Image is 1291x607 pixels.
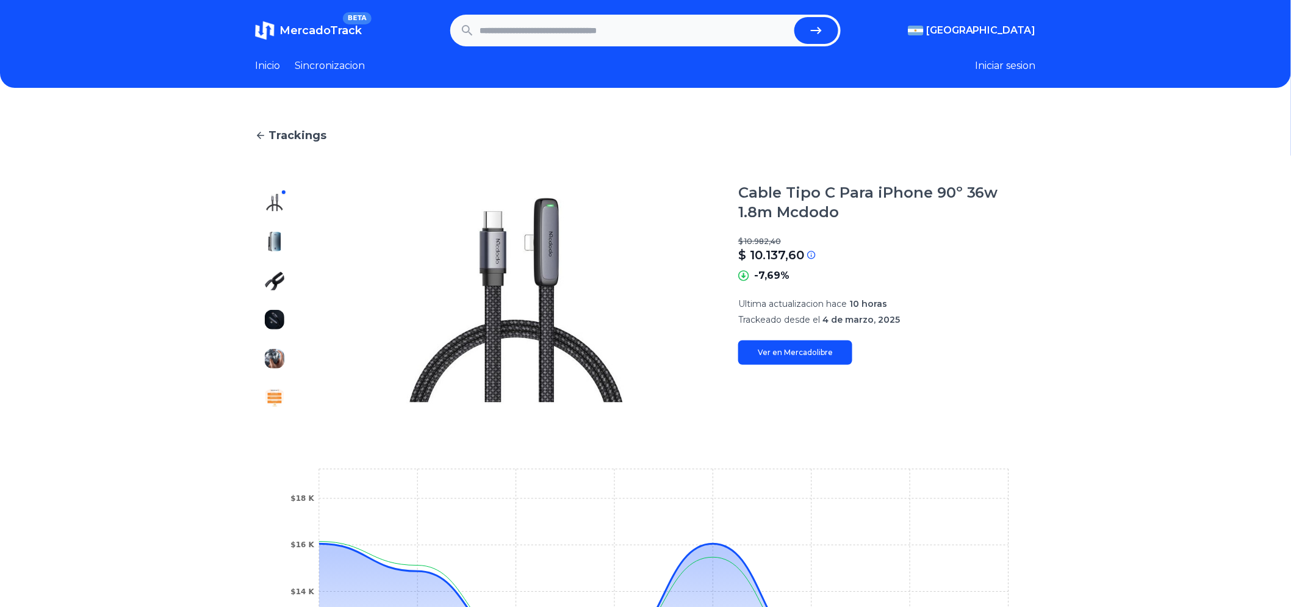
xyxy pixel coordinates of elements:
p: -7,69% [754,268,789,283]
tspan: $18 K [290,494,314,503]
img: Cable Tipo C Para iPhone 90º 36w 1.8m Mcdodo [265,193,284,212]
tspan: $14 K [290,587,314,596]
img: Cable Tipo C Para iPhone 90º 36w 1.8m Mcdodo [265,310,284,329]
span: 4 de marzo, 2025 [822,314,900,325]
img: Cable Tipo C Para iPhone 90º 36w 1.8m Mcdodo [265,388,284,408]
button: [GEOGRAPHIC_DATA] [908,23,1036,38]
span: [GEOGRAPHIC_DATA] [926,23,1036,38]
h1: Cable Tipo C Para iPhone 90º 36w 1.8m Mcdodo [738,183,1036,222]
a: Sincronizacion [295,59,365,73]
img: MercadoTrack [255,21,275,40]
a: Inicio [255,59,280,73]
a: Trackings [255,127,1036,144]
p: $ 10.982,40 [738,237,1036,246]
span: 10 horas [849,298,887,309]
span: Trackeado desde el [738,314,820,325]
img: Argentina [908,26,924,35]
span: Ultima actualizacion hace [738,298,847,309]
img: Cable Tipo C Para iPhone 90º 36w 1.8m Mcdodo [265,271,284,290]
img: Cable Tipo C Para iPhone 90º 36w 1.8m Mcdodo [265,349,284,368]
tspan: $16 K [290,541,314,550]
a: Ver en Mercadolibre [738,340,852,365]
img: Cable Tipo C Para iPhone 90º 36w 1.8m Mcdodo [318,183,714,417]
span: BETA [343,12,372,24]
p: $ 10.137,60 [738,246,804,264]
img: Cable Tipo C Para iPhone 90º 36w 1.8m Mcdodo [265,232,284,251]
span: MercadoTrack [279,24,362,37]
a: MercadoTrackBETA [255,21,362,40]
button: Iniciar sesion [976,59,1036,73]
span: Trackings [268,127,326,144]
